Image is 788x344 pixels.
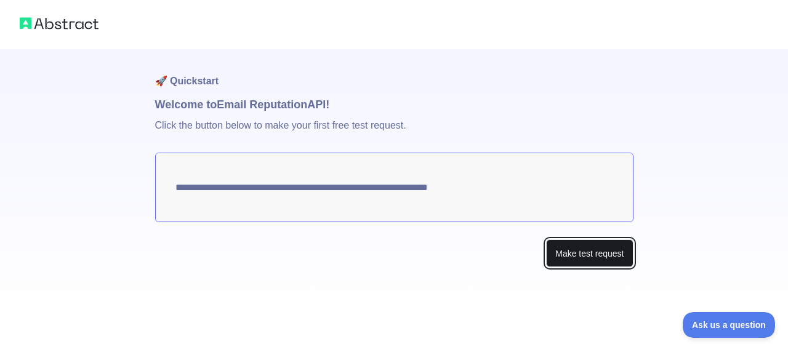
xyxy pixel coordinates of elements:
h1: 🚀 Quickstart [155,49,633,96]
p: Click the button below to make your first free test request. [155,113,633,153]
h1: Welcome to Email Reputation API! [155,96,633,113]
img: Abstract logo [20,15,98,32]
iframe: Toggle Customer Support [683,312,776,338]
button: Make test request [546,239,633,267]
